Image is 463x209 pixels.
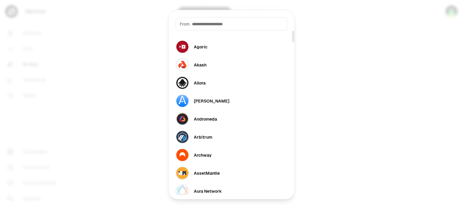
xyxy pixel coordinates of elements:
div: Agoric [194,44,207,50]
button: Archway LogoArchway [172,146,291,164]
img: Akash Logo [176,58,189,71]
div: Akash [194,62,206,68]
img: Allora Logo [176,76,189,89]
div: Andromeda [194,116,217,122]
img: Aura Network Logo [176,184,189,198]
button: Aura Network LogoAura Network [172,182,291,200]
div: [PERSON_NAME] [194,98,229,104]
div: AssetMantle [194,170,220,176]
div: Allora [194,80,206,86]
button: Allora LogoAllora [172,74,291,92]
img: Althea Logo [176,94,189,107]
img: Arbitrum Logo [176,130,189,143]
button: Arbitrum LogoArbitrum [172,128,291,146]
img: Andromeda Logo [176,112,189,125]
span: From [180,21,190,27]
button: Agoric LogoAgoric [172,38,291,56]
button: Althea Logo[PERSON_NAME] [172,92,291,110]
img: Agoric Logo [176,40,189,53]
div: Arbitrum [194,134,212,140]
div: Archway [194,152,212,158]
div: Aura Network [194,188,222,194]
img: Archway Logo [176,148,189,161]
button: AssetMantle LogoAssetMantle [172,164,291,182]
button: Andromeda LogoAndromeda [172,110,291,128]
button: Akash LogoAkash [172,56,291,74]
img: AssetMantle Logo [176,166,189,180]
